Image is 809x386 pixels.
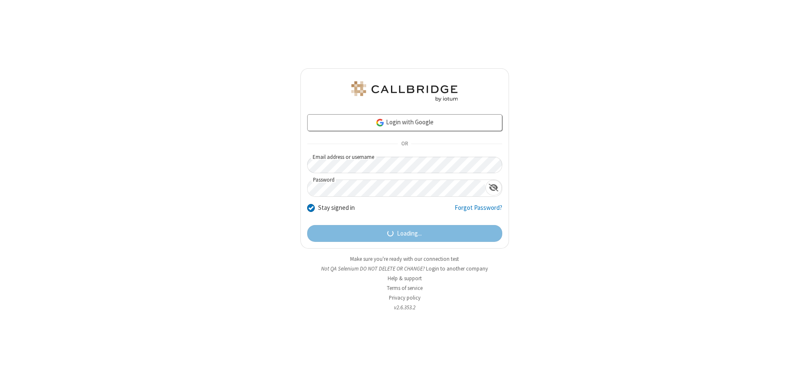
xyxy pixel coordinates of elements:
a: Terms of service [387,284,423,292]
button: Loading... [307,225,502,242]
span: OR [398,138,411,150]
div: Show password [485,180,502,196]
img: google-icon.png [375,118,385,127]
span: Loading... [397,229,422,239]
input: Email address or username [307,157,502,173]
iframe: Chat [788,364,803,380]
a: Forgot Password? [455,203,502,219]
button: Login to another company [426,265,488,273]
li: Not QA Selenium DO NOT DELETE OR CHANGE? [300,265,509,273]
a: Login with Google [307,114,502,131]
img: QA Selenium DO NOT DELETE OR CHANGE [350,81,459,102]
a: Privacy policy [389,294,421,301]
input: Password [308,180,485,196]
label: Stay signed in [318,203,355,213]
a: Help & support [388,275,422,282]
li: v2.6.353.2 [300,303,509,311]
a: Make sure you're ready with our connection test [350,255,459,263]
